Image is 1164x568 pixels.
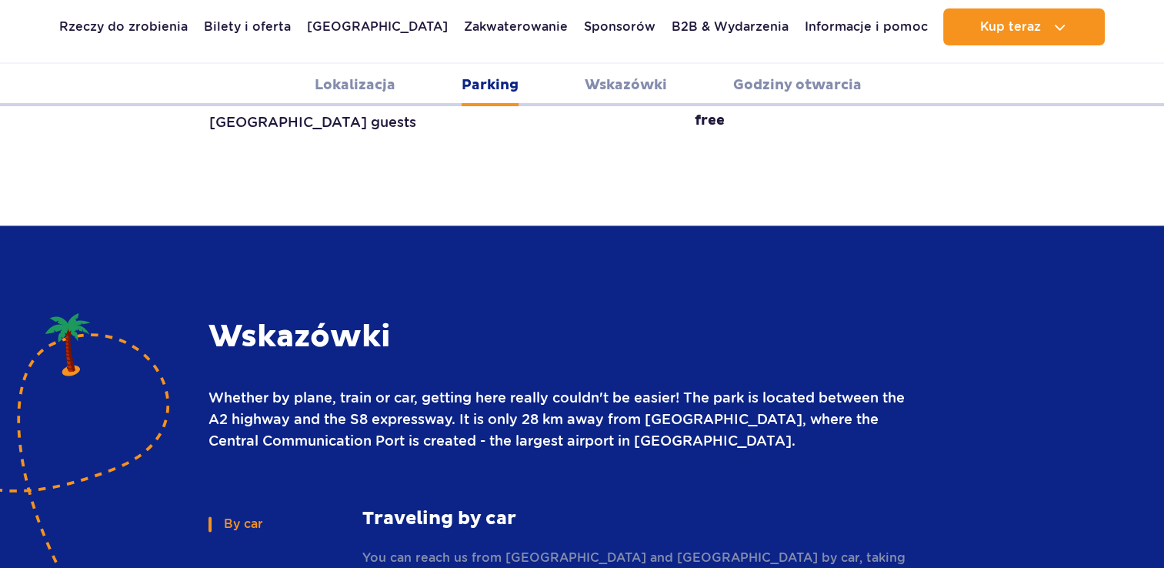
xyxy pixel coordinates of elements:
[695,112,725,133] div: free
[209,112,416,133] div: [GEOGRAPHIC_DATA] guests
[672,8,789,45] a: B2B & Wydarzenia
[584,8,655,45] a: Sponsorów
[733,64,862,106] a: Godziny otwarcia
[462,64,519,106] a: Parking
[307,8,448,45] a: [GEOGRAPHIC_DATA]
[208,387,917,452] p: Whether by plane, train or car, getting here really couldn't be easier! The park is located betwe...
[585,64,667,106] a: Wskazówki
[362,507,917,530] strong: Traveling by car
[208,507,276,541] button: By car
[204,8,291,45] a: Bilety i oferta
[59,8,188,45] a: Rzeczy do zrobienia
[464,8,568,45] a: Zakwaterowanie
[980,20,1041,34] span: Kup teraz
[943,8,1105,45] button: Kup teraz
[315,64,395,106] a: Lokalizacja
[208,318,917,356] h3: Wskazówki
[805,8,927,45] a: Informacje i pomoc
